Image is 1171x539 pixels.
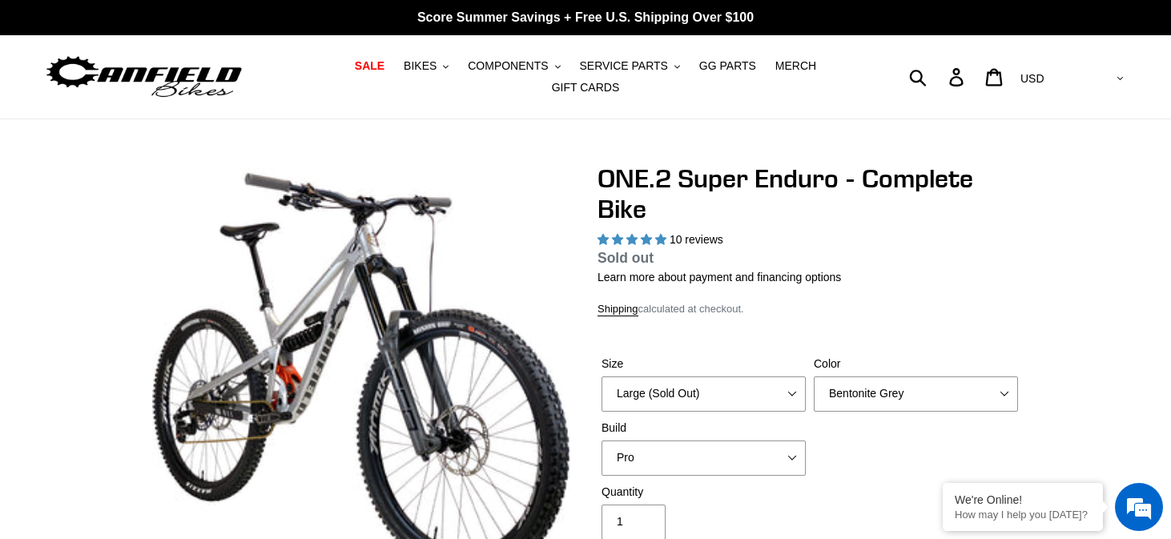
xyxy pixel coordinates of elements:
a: MERCH [767,55,824,77]
span: GG PARTS [699,59,756,73]
h1: ONE.2 Super Enduro - Complete Bike [598,163,1022,225]
button: SERVICE PARTS [571,55,687,77]
label: Build [602,420,806,436]
span: 5.00 stars [598,233,670,246]
span: SERVICE PARTS [579,59,667,73]
label: Quantity [602,484,806,501]
p: How may I help you today? [955,509,1091,521]
label: Size [602,356,806,372]
a: SALE [347,55,392,77]
a: Shipping [598,303,638,316]
span: COMPONENTS [468,59,548,73]
a: GIFT CARDS [544,77,628,99]
span: MERCH [775,59,816,73]
span: BIKES [404,59,437,73]
span: SALE [355,59,384,73]
button: BIKES [396,55,457,77]
span: Sold out [598,250,654,266]
input: Search [918,59,959,95]
button: COMPONENTS [460,55,568,77]
a: GG PARTS [691,55,764,77]
span: GIFT CARDS [552,81,620,95]
div: We're Online! [955,493,1091,506]
span: 10 reviews [670,233,723,246]
img: Canfield Bikes [44,52,244,103]
div: calculated at checkout. [598,301,1022,317]
label: Color [814,356,1018,372]
a: Learn more about payment and financing options [598,271,841,284]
